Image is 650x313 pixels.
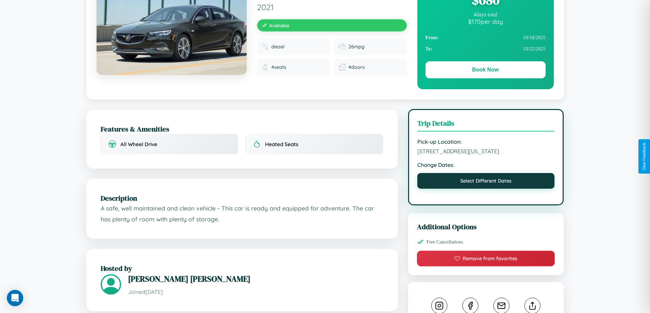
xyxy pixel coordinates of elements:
[417,222,555,232] h3: Additional Options
[417,251,555,266] button: Remove from favorites
[269,22,289,28] span: Available
[7,290,23,306] div: Open Intercom Messenger
[101,203,384,224] p: A safe, well maintained and clean vehicle - This car is ready and equipped for adventure. The car...
[262,43,269,50] img: Fuel type
[128,273,384,284] h3: [PERSON_NAME] [PERSON_NAME]
[348,64,365,70] span: 4 doors
[271,44,285,50] span: diesel
[425,46,432,52] strong: To:
[339,43,346,50] img: Fuel efficiency
[262,64,269,71] img: Seats
[417,118,555,131] h3: Trip Details
[339,64,346,71] img: Doors
[425,43,546,54] div: 10 / 22 / 2025
[101,193,384,203] h2: Description
[425,18,546,25] div: $ 170 per day
[348,44,364,50] span: 26 mpg
[642,143,647,170] div: Give Feedback
[257,2,407,12] span: 2021
[128,287,384,297] p: Joined [DATE]
[425,12,546,18] div: 4 days total
[417,148,555,155] span: [STREET_ADDRESS][US_STATE]
[417,173,555,189] button: Select Different Dates
[265,141,298,147] span: Heated Seats
[101,124,384,134] h2: Features & Amenities
[101,263,384,273] h2: Hosted by
[427,239,463,245] span: Free Cancellations
[425,61,546,78] button: Book Now
[417,161,555,168] strong: Change Dates:
[425,35,439,41] strong: From:
[271,64,286,70] span: 4 seats
[417,138,555,145] strong: Pick-up Location:
[425,32,546,43] div: 10 / 18 / 2025
[120,141,157,147] span: All Wheel Drive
